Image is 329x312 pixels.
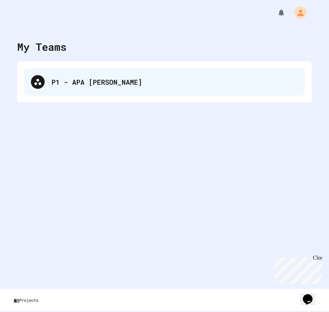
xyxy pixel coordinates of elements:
[7,292,326,308] a: Projects
[272,255,322,284] iframe: chat widget
[52,77,298,87] div: P1 - APA [PERSON_NAME]
[287,5,308,21] div: My Account
[3,3,47,44] div: Chat with us now!Close
[24,68,305,96] div: P1 - APA [PERSON_NAME]
[300,285,322,305] iframe: chat widget
[264,7,287,19] div: My Notifications
[17,39,67,55] div: My Teams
